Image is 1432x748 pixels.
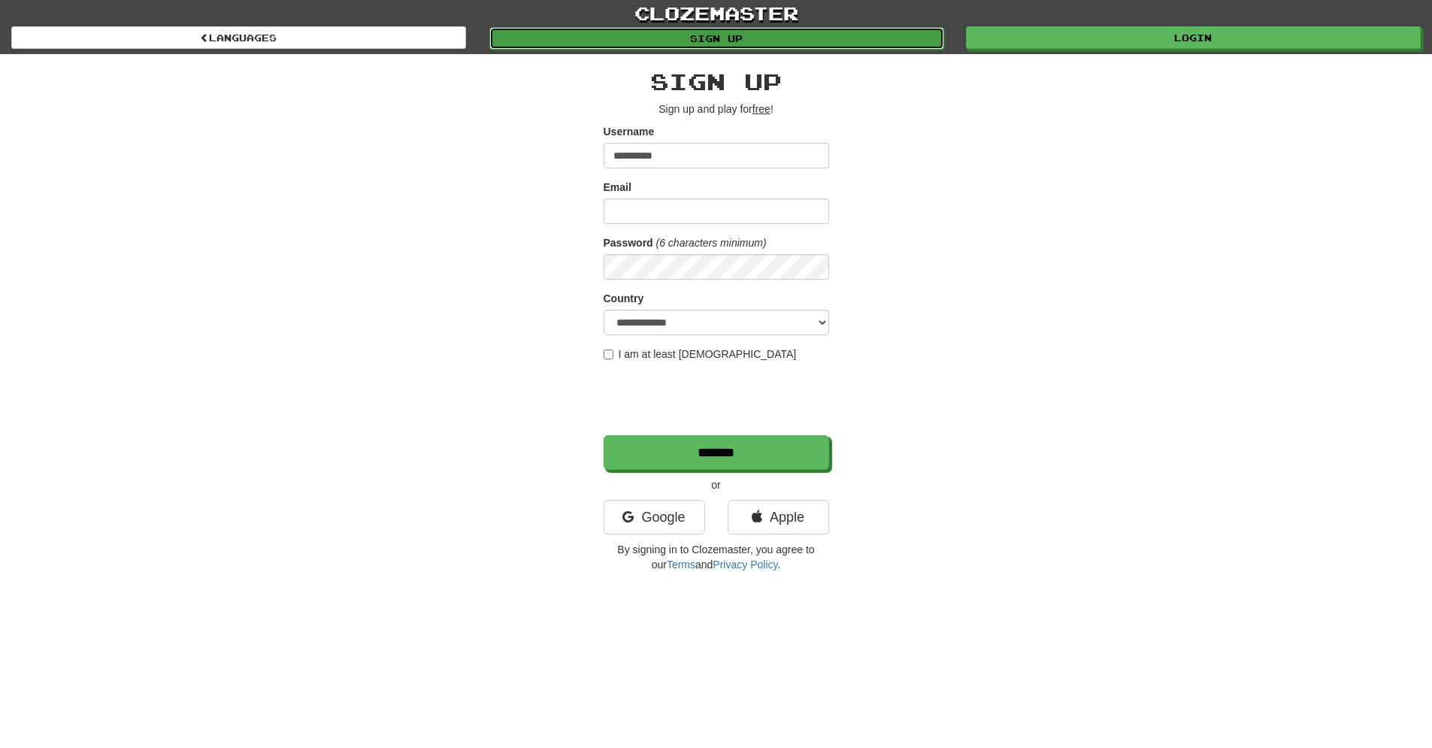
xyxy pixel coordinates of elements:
[604,101,829,117] p: Sign up and play for !
[604,477,829,492] p: or
[604,69,829,94] h2: Sign up
[604,500,705,535] a: Google
[604,369,832,428] iframe: reCAPTCHA
[656,237,767,249] em: (6 characters minimum)
[489,27,944,50] a: Sign up
[604,291,644,306] label: Country
[966,26,1421,49] a: Login
[713,559,777,571] a: Privacy Policy
[604,542,829,572] p: By signing in to Clozemaster, you agree to our and .
[752,103,770,115] u: free
[604,180,631,195] label: Email
[667,559,695,571] a: Terms
[11,26,466,49] a: Languages
[604,124,655,139] label: Username
[604,350,613,359] input: I am at least [DEMOGRAPHIC_DATA]
[604,347,797,362] label: I am at least [DEMOGRAPHIC_DATA]
[604,235,653,250] label: Password
[728,500,829,535] a: Apple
